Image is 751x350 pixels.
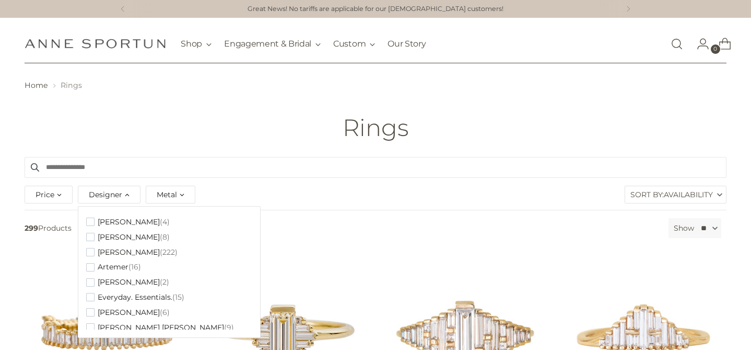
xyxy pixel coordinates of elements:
span: (2) [160,278,169,287]
span: (8) [160,233,170,242]
label: Show [674,223,694,234]
span: Designer [89,189,122,200]
button: Everyday. Essentials. [86,290,184,305]
button: Alexa Jill Jewellery [86,230,170,245]
a: Open search modal [666,33,687,54]
span: Rings [61,81,82,90]
span: [PERSON_NAME] [PERSON_NAME] [98,323,224,332]
button: Engagement & Bridal [224,32,321,55]
b: 299 [25,223,38,233]
span: [PERSON_NAME] [98,233,160,242]
button: Leah Alexandra [86,320,234,335]
span: [PERSON_NAME] [98,278,160,287]
span: (15) [172,293,184,302]
button: Colleen Mauer [86,275,169,290]
span: (9) [224,323,234,332]
a: Home [25,81,48,90]
h1: Rings [343,115,409,141]
span: [PERSON_NAME] [98,218,160,227]
span: (222) [160,248,178,257]
span: Artemer [98,263,128,272]
span: (6) [160,308,170,317]
a: Anne Sportun Fine Jewellery [25,39,166,49]
a: Open cart modal [710,33,731,54]
button: Anne Sportun [86,245,178,260]
span: [PERSON_NAME] [98,308,160,317]
span: Availability [664,186,713,203]
a: Go to the account page [688,33,709,54]
label: Sort By:Availability [625,186,726,203]
span: Products [20,218,664,238]
span: Everyday. Essentials. [98,293,172,302]
span: [PERSON_NAME] [98,248,160,257]
span: Price [36,189,54,200]
button: Shop [181,32,212,55]
a: Our Story [388,32,426,55]
input: Search products [25,157,726,178]
span: (4) [160,218,170,227]
span: 0 [711,44,720,54]
button: Adel Chefridi [86,214,170,230]
span: (16) [128,263,141,272]
button: Johanna Brierley [86,305,170,320]
nav: breadcrumbs [25,80,726,91]
a: Great News! No tariffs are applicable for our [DEMOGRAPHIC_DATA] customers! [248,4,503,14]
button: Custom [333,32,375,55]
button: Artemer [86,259,141,275]
span: Metal [157,189,177,200]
